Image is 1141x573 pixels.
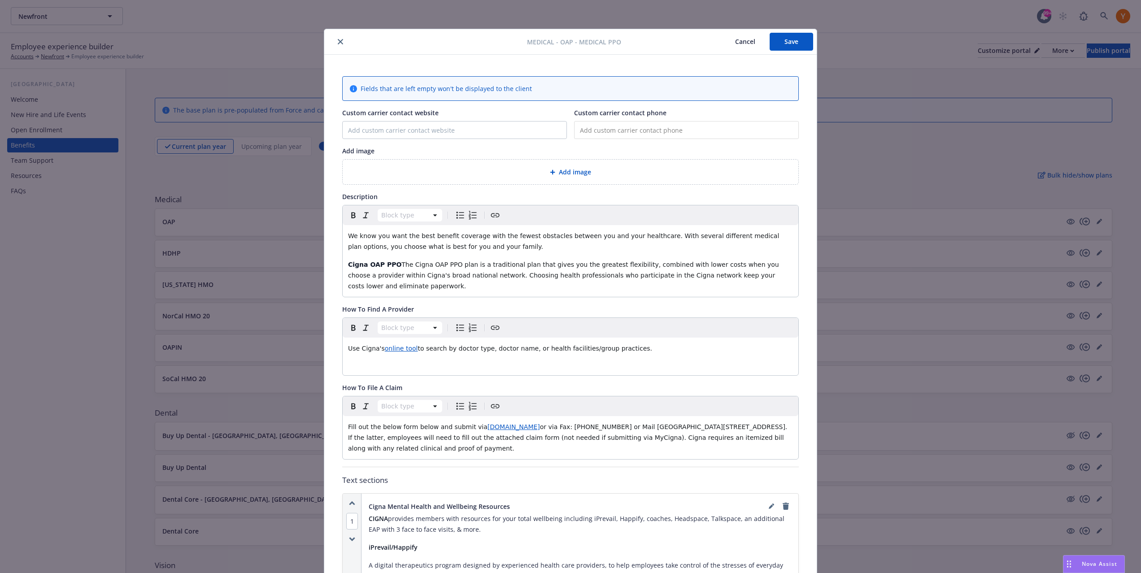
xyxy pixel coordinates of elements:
[346,513,358,530] span: 1
[361,84,532,93] span: Fields that are left empty won't be displayed to the client
[348,423,789,452] span: or via Fax: [PHONE_NUMBER] or Mail [GEOGRAPHIC_DATA][STREET_ADDRESS]. If the latter, employees wi...
[489,209,501,221] button: Create link
[1063,556,1075,573] div: Drag to move
[360,400,372,412] button: Italic
[360,321,372,334] button: Italic
[489,400,501,412] button: Create link
[466,209,479,221] button: Numbered list
[574,121,799,139] input: Add custom carrier contact phone
[342,159,799,185] div: Add image
[527,37,621,47] span: Medical - OAP - Medical PPO
[454,209,479,221] div: toggle group
[343,225,798,297] div: editable markdown
[721,33,770,51] button: Cancel
[770,33,813,51] button: Save
[343,416,798,459] div: editable markdown
[369,502,510,511] span: Cigna Mental Health and Wellbeing Resources
[378,321,442,334] button: Block type
[348,261,781,290] span: The Cigna OAP PPO plan is a traditional plan that gives you the greatest flexibility, combined wi...
[348,423,488,430] span: Fill out the below form below and submit via
[454,400,479,412] div: toggle group
[489,321,501,334] button: Create link
[454,209,466,221] button: Bulleted list
[342,109,439,117] span: Custom carrier contact website
[488,423,540,430] a: [DOMAIN_NAME]
[1082,560,1117,568] span: Nova Assist
[343,338,798,359] div: editable markdown
[360,209,372,221] button: Italic
[454,400,466,412] button: Bulleted list
[342,383,402,392] span: How To File A Claim
[347,400,360,412] button: Bold
[342,147,375,155] span: Add image
[342,305,414,313] span: How To Find A Provider
[342,474,799,486] p: Text sections
[1063,555,1125,573] button: Nova Assist
[348,345,385,352] span: Use Cigna's
[385,345,418,352] a: online tool
[369,514,388,523] strong: CIGNA
[766,501,777,512] a: editPencil
[378,400,442,412] button: Block type
[559,167,591,177] span: Add image
[466,321,479,334] button: Numbered list
[454,321,479,334] div: toggle group
[347,209,360,221] button: Bold
[378,209,442,221] button: Block type
[343,122,566,139] input: Add custom carrier contact website
[454,321,466,334] button: Bulleted list
[346,517,358,526] button: 1
[335,36,346,47] button: close
[347,321,360,334] button: Bold
[418,345,652,352] span: to search by doctor type, doctor name, or health facilities/group practices.
[369,513,791,535] p: provides members with resources for your total wellbeing including iPrevail, Happify, coaches, He...
[348,232,781,250] span: We know you want the best benefit coverage with the fewest obstacles between you and your healthc...
[369,543,418,551] strong: iPrevail/Happify
[780,501,791,512] a: remove
[574,109,666,117] span: Custom carrier contact phone
[466,400,479,412] button: Numbered list
[342,192,378,201] span: Description
[348,261,401,268] strong: Cigna OAP PPO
